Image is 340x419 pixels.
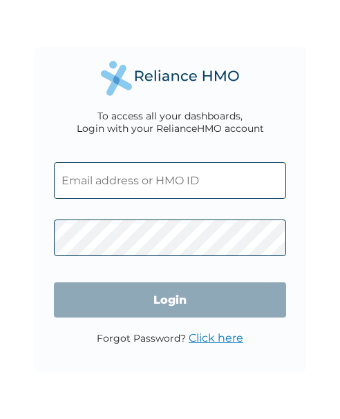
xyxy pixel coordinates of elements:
input: Email address or HMO ID [54,162,286,199]
img: Reliance Health's Logo [101,61,239,96]
a: Click here [189,331,243,344]
p: Forgot Password? [97,331,243,344]
input: Login [54,282,286,318]
div: To access all your dashboards, Login with your RelianceHMO account [77,110,264,135]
